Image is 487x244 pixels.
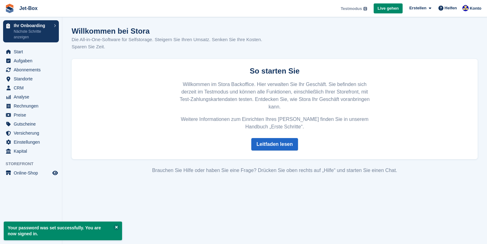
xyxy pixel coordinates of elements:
[17,3,40,13] a: Jet-Box
[3,65,59,74] a: menu
[3,102,59,110] a: menu
[462,5,469,11] img: Kai Walzer
[3,84,59,92] a: menu
[14,120,51,128] span: Gutscheine
[14,56,51,65] span: Aufgaben
[3,169,59,177] a: Speisekarte
[14,65,51,74] span: Abonnements
[3,93,59,101] a: menu
[3,56,59,65] a: menu
[3,120,59,128] a: menu
[251,138,298,151] a: Leitfaden lesen
[176,116,373,131] p: Weitere Informationen zum Einrichten Ihres [PERSON_NAME] finden Sie in unserem Handbuch „Erste Sc...
[14,23,51,28] p: Ihr Onboarding
[250,67,300,75] strong: So starten Sie
[51,169,59,177] a: Vorschau-Shop
[409,5,426,11] span: Erstellen
[14,93,51,101] span: Analyse
[176,81,373,111] p: Willkommen im Stora Backoffice. Hier verwalten Sie Ihr Geschäft. Sie befinden sich derzeit im Tes...
[341,6,362,12] span: Testmodus
[378,5,399,12] span: Live gehen
[363,7,367,11] img: icon-info-grey-7440780725fd019a000dd9b08b2336e03edf1995a4989e88bcd33f0948082b44.svg
[14,74,51,83] span: Standorte
[14,47,51,56] span: Start
[14,138,51,146] span: Einstellungen
[3,129,59,137] a: menu
[3,111,59,119] a: menu
[72,167,478,174] div: Brauchen Sie Hilfe oder haben Sie eine Frage? Drücken Sie oben rechts auf „Hilfe“ und starten Sie...
[3,20,59,42] a: Ihr Onboarding Nächste Schritte anzeigen
[14,29,51,40] p: Nächste Schritte anzeigen
[5,4,14,13] img: stora-icon-8386f47178a22dfd0bd8f6a31ec36ba5ce8667c1dd55bd0f319d3a0aa187defe.svg
[14,84,51,92] span: CRM
[72,27,271,35] h1: Willkommen bei Stora
[4,222,122,240] p: Your password was set successfully. You are now signed in.
[14,102,51,110] span: Rechnungen
[14,147,51,155] span: Kapital
[3,147,59,155] a: menu
[445,5,457,11] span: Helfen
[72,36,271,50] p: Die All-in-One-Software für Selfstorage. Steigern Sie Ihren Umsatz. Senken Sie Ihre Kosten. Spare...
[14,129,51,137] span: Versicherung
[3,74,59,83] a: menu
[374,3,403,14] a: Live gehen
[14,111,51,119] span: Preise
[6,161,62,167] span: Storefront
[14,169,51,177] span: Online-Shop
[3,47,59,56] a: menu
[3,138,59,146] a: menu
[470,5,481,12] span: Konto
